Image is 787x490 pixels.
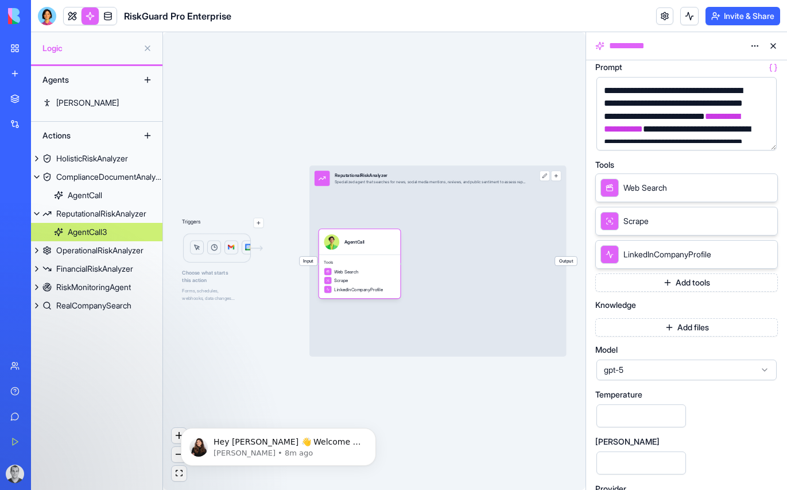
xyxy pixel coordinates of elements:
span: Tools [595,161,614,169]
a: AgentCall [31,186,162,205]
div: InputReputationalRiskAnalyzerSpecialized agent that searches for news, social media mentions, rev... [309,165,567,356]
div: AgentCall3 [68,226,107,238]
div: AgentCall [344,239,365,245]
button: Invite & Share [705,7,780,25]
a: FinancialRiskAnalyzer [31,260,162,278]
span: Output [555,257,577,266]
span: Web Search [334,268,358,275]
span: Scrape [334,277,348,284]
a: [PERSON_NAME] [31,94,162,112]
span: RiskGuard Pro Enterprise [124,9,231,23]
button: Add tools [595,273,778,292]
span: Knowledge [595,301,636,309]
a: RiskMonitoringAgent [31,278,162,296]
div: TriggersLogicChoose what startsthis actionForms, schedules,webhooks, data changes... [182,198,263,302]
p: Triggers [182,218,200,228]
a: ReputationalRiskAnalyzer [31,205,162,223]
span: LinkedInCompanyProfile [623,249,711,260]
a: HolisticRiskAnalyzer [31,149,162,168]
div: RiskMonitoringAgent [56,281,131,293]
div: ComplianceDocumentAnalyzer [56,171,162,183]
button: Add files [595,318,778,337]
div: Specialized agent that searches for news, social media mentions, reviews, and public sentiment to... [335,180,525,185]
span: Forms, schedules, webhooks, data changes... [182,288,234,301]
span: Logic [42,43,138,54]
div: Agents [37,71,129,89]
img: Logic [182,233,263,264]
iframe: Intercom notifications message [164,404,393,484]
span: gpt-5 [604,364,755,376]
img: logo [8,8,79,24]
span: Tools [324,260,395,265]
span: Temperature [595,391,642,399]
span: Model [595,346,618,354]
div: OperationalRiskAnalyzer [56,245,144,256]
img: ACg8ocLimp_6YqmMyzuKPoMKKx4D_feVDDcj4z_AXxGS2etZJBfd98c=s96-c [6,465,24,483]
div: ReputationalRiskAnalyzer [335,172,525,178]
div: [PERSON_NAME] [56,97,119,109]
span: Prompt [595,63,622,71]
span: Web Search [623,182,667,194]
div: HolisticRiskAnalyzer [56,153,128,164]
span: Input [300,257,317,266]
span: Choose what starts this action [182,269,263,284]
span: LinkedInCompanyProfile [334,286,383,292]
span: Scrape [623,215,649,227]
a: RealCompanySearch [31,296,162,315]
a: ComplianceDocumentAnalyzer [31,168,162,186]
div: ReputationalRiskAnalyzer [56,208,146,219]
div: AgentCallToolsWeb SearchScrapeLinkedInCompanyProfile [319,229,401,298]
div: FinancialRiskAnalyzer [56,263,133,275]
div: RealCompanySearch [56,300,131,311]
div: AgentCall [68,190,102,201]
span: [PERSON_NAME] [595,438,660,446]
a: OperationalRiskAnalyzer [31,241,162,260]
div: Actions [37,126,129,145]
a: AgentCall3 [31,223,162,241]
